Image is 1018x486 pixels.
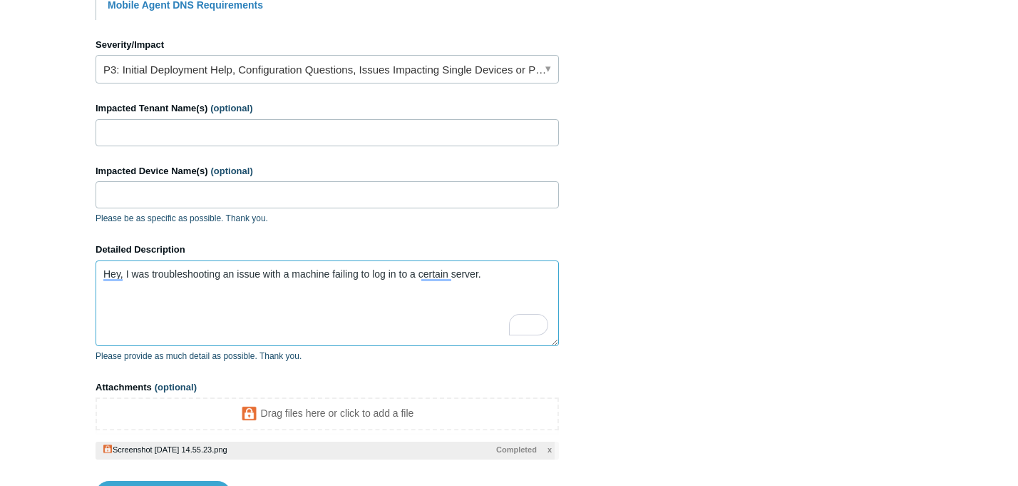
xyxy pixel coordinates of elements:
[96,164,559,178] label: Impacted Device Name(s)
[96,243,559,257] label: Detailed Description
[211,166,253,176] span: (optional)
[96,212,559,225] p: Please be as specific as possible. Thank you.
[96,38,559,52] label: Severity/Impact
[496,444,537,456] span: Completed
[96,398,559,435] iframe: To enrich screen reader interactions, please activate Accessibility in Grammarly extension settings
[96,55,559,83] a: P3: Initial Deployment Help, Configuration Questions, Issues Impacting Single Devices or Past Out...
[96,260,559,346] textarea: To enrich screen reader interactions, please activate Accessibility in Grammarly extension settings
[96,380,559,395] label: Attachments
[210,103,252,113] span: (optional)
[96,101,559,116] label: Impacted Tenant Name(s)
[547,444,552,456] span: x
[96,350,559,363] p: Please provide as much detail as possible. Thank you.
[155,382,197,393] span: (optional)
